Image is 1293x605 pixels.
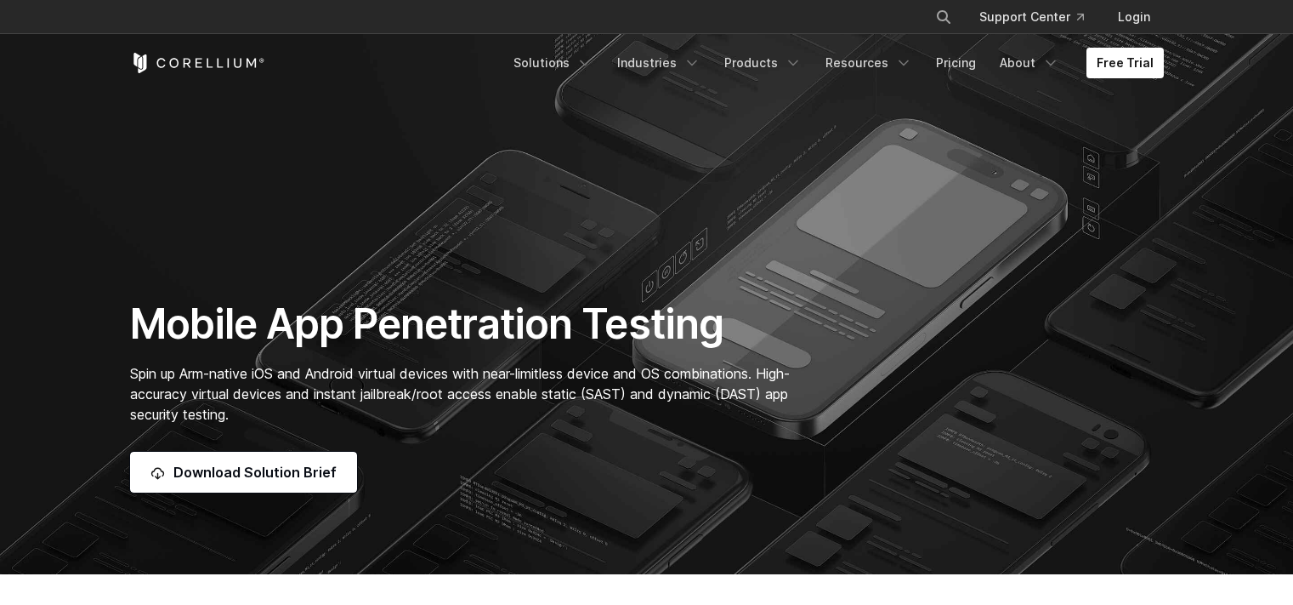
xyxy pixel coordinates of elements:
div: Navigation Menu [503,48,1164,78]
a: Corellium Home [130,53,265,73]
a: Download Solution Brief [130,452,357,493]
a: About [990,48,1069,78]
button: Search [928,2,959,32]
a: Free Trial [1086,48,1164,78]
span: Spin up Arm-native iOS and Android virtual devices with near-limitless device and OS combinations... [130,365,790,423]
div: Navigation Menu [915,2,1164,32]
a: Industries [607,48,711,78]
span: Download Solution Brief [173,462,337,482]
a: Solutions [503,48,604,78]
a: Resources [815,48,922,78]
a: Products [714,48,812,78]
h1: Mobile App Penetration Testing [130,299,808,350]
a: Support Center [966,2,1097,32]
a: Pricing [926,48,986,78]
a: Login [1104,2,1164,32]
